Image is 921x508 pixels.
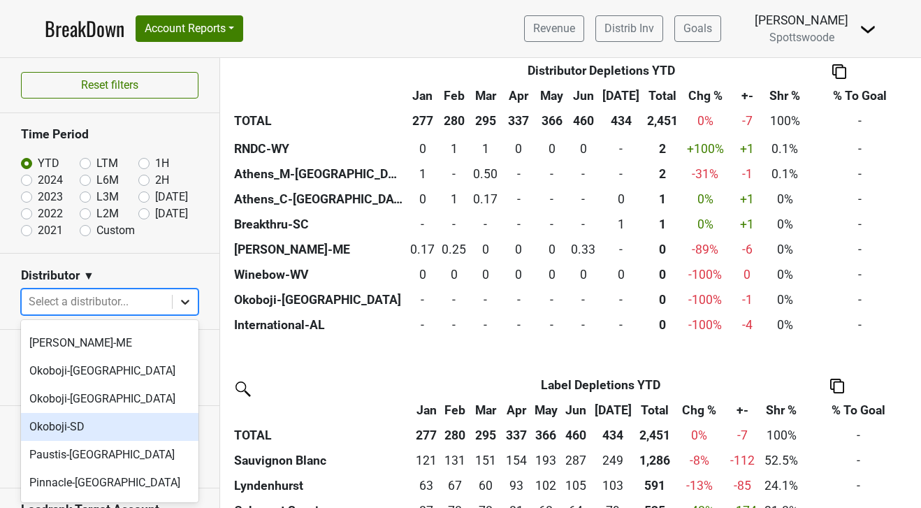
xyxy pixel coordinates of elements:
div: 1 [410,165,435,183]
div: - [473,291,498,309]
th: 2,451 [636,423,675,449]
th: Mar: activate to sort column ascending [470,398,502,423]
td: 0 [501,238,536,263]
div: 105 [565,477,587,495]
div: 0 [646,291,678,309]
h3: Distributor [21,268,80,283]
td: - [805,313,914,338]
th: 0 [644,288,681,313]
td: 0.1% [764,162,805,187]
label: YTD [38,155,59,172]
div: 2 [646,140,678,158]
th: 277 [412,423,441,449]
td: 0 [536,187,567,212]
td: 0% [764,238,805,263]
td: -31 % [681,162,730,187]
div: - [505,165,532,183]
td: 92.763 [502,473,530,498]
div: 0 [733,266,761,284]
td: - [805,187,914,212]
div: 154 [505,451,528,470]
div: - [505,190,532,208]
span: 0% [697,114,713,128]
td: 0 [599,238,643,263]
td: 0 [567,137,599,162]
td: 0 [536,288,567,313]
div: 67 [444,477,466,495]
td: 0 % [681,212,730,238]
div: 93 [505,477,528,495]
td: -13 % [674,473,725,498]
th: Jul: activate to sort column ascending [599,83,643,108]
td: 0 [536,263,567,288]
div: - [602,240,640,259]
td: -7 [725,423,760,449]
th: Lyndenhurst [231,473,412,498]
div: - [571,165,595,183]
td: 0 [501,212,536,238]
th: TOTAL [231,423,412,449]
div: 0 [539,240,564,259]
div: 0 [571,140,595,158]
th: [PERSON_NAME]-ME [231,238,407,263]
div: - [539,215,564,233]
div: [PERSON_NAME] [755,11,848,29]
div: - [602,140,640,158]
label: 2023 [38,189,63,205]
a: Distrib Inv [595,15,663,42]
td: 1 [438,187,470,212]
td: 24.1% [760,473,802,498]
div: Okoboji-[GEOGRAPHIC_DATA] [21,357,198,385]
th: RNDC-WY [231,137,407,162]
div: Pinnacle-[GEOGRAPHIC_DATA] [21,469,198,497]
th: Winebow-WV [231,263,407,288]
td: 62.733 [412,473,441,498]
th: Jul: activate to sort column ascending [590,398,636,423]
th: 591.457 [636,473,675,498]
th: &nbsp;: activate to sort column ascending [231,398,412,423]
th: Jan: activate to sort column ascending [412,398,441,423]
td: - [802,473,914,498]
td: -100 % [681,263,730,288]
label: 2021 [38,222,63,239]
div: 60 [473,477,499,495]
th: 0.750 [644,238,681,263]
td: 0 [567,187,599,212]
th: Okoboji-[GEOGRAPHIC_DATA] [231,288,407,313]
td: 101.678 [530,473,561,498]
td: -8 % [674,449,725,474]
div: - [539,190,564,208]
div: 151 [473,451,499,470]
th: Breakthru-SC [231,212,407,238]
td: 0 [536,162,567,187]
td: 0 [438,263,470,288]
div: -1 [733,165,761,183]
td: -89 % [681,238,730,263]
td: 0 [438,162,470,187]
td: - [805,212,914,238]
td: - [805,238,914,263]
div: - [442,316,466,334]
th: Mar: activate to sort column ascending [470,83,501,108]
div: 2 [646,165,678,183]
div: 1 [646,190,678,208]
div: 1 [646,215,678,233]
td: 52.5% [760,449,802,474]
label: 2H [155,172,169,189]
div: Okoboji-[GEOGRAPHIC_DATA] [21,385,198,413]
a: Goals [674,15,721,42]
td: 0 [470,238,501,263]
th: 295 [470,423,502,449]
div: - [571,190,595,208]
div: 0.17 [473,190,498,208]
div: 131 [444,451,466,470]
div: - [410,215,435,233]
td: 0% [764,288,805,313]
td: 0% [764,313,805,338]
div: 0 [410,190,435,208]
td: 0 [470,288,501,313]
th: 2,451 [644,108,681,133]
div: 591 [639,477,671,495]
th: May: activate to sort column ascending [530,398,561,423]
td: 0.17 [407,238,438,263]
